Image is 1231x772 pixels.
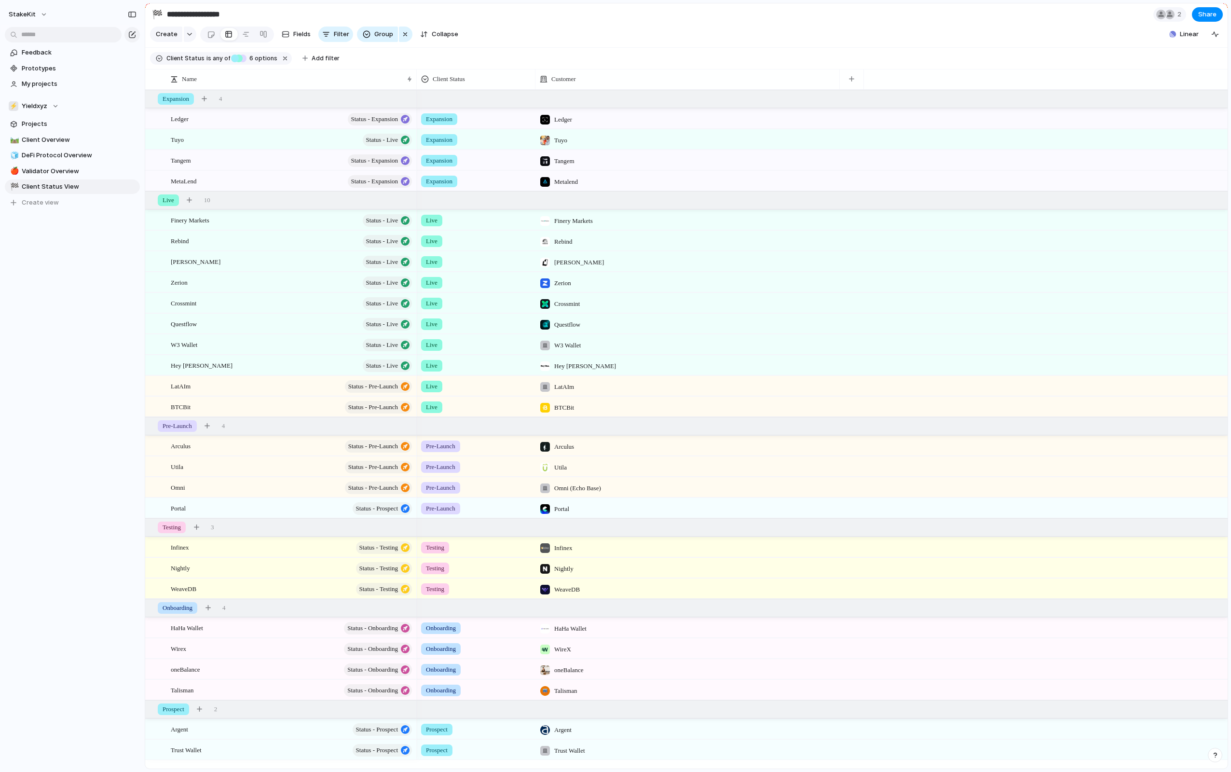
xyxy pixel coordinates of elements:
span: Testing [163,523,181,532]
span: Ledger [171,113,189,124]
span: 3 [211,523,214,532]
span: Finery Markets [171,214,209,225]
button: Status - Pre-Launch [345,440,412,453]
a: 🍎Validator Overview [5,164,140,179]
span: Portal [171,502,186,513]
button: Status - Live [363,318,412,331]
div: 🛤️Client Overview [5,133,140,147]
span: 2 [214,704,218,714]
span: Projects [22,119,137,129]
button: ⚡Yieldxyz [5,99,140,113]
span: Feedback [22,48,137,57]
span: Live [426,236,438,246]
span: Status - Live [366,359,398,372]
span: LatAIm [554,382,574,392]
span: Live [426,361,438,371]
button: Add filter [297,52,345,65]
button: Status - Testing [356,562,412,575]
button: Status - Pre-Launch [345,380,412,393]
button: Status - Expansion [348,113,412,125]
span: Tangem [171,154,191,165]
span: Status - Pre-Launch [348,400,398,414]
button: Status - Expansion [348,175,412,188]
span: Live [426,299,438,308]
span: W3 Wallet [554,341,581,350]
span: Onboarding [426,686,456,695]
button: Status - Live [363,276,412,289]
span: HaHa Wallet [554,624,587,634]
span: Expansion [163,94,189,104]
a: My projects [5,77,140,91]
span: Testing [426,564,444,573]
span: Status - Live [366,234,398,248]
button: Group [357,27,398,42]
span: Zerion [171,276,188,288]
div: 🧊 [10,150,17,161]
span: Live [426,216,438,225]
span: Linear [1180,29,1199,39]
span: Trust Wallet [171,744,202,755]
span: WeaveDB [554,585,580,594]
span: Omni (Echo Base) [554,483,601,493]
button: Fields [278,27,315,42]
a: 🧊DeFi Protocol Overview [5,148,140,163]
span: 2 [1177,10,1184,19]
span: 4 [219,94,222,104]
div: 🏁 [152,8,163,21]
button: Filter [318,27,353,42]
span: Status - Testing [359,582,398,596]
span: Status - Prospect [356,744,398,757]
span: Pre-Launch [426,441,455,451]
span: 4 [222,603,226,613]
span: Status - Live [366,255,398,269]
span: Utila [171,461,183,472]
span: Fields [293,29,311,39]
span: Crossmint [171,297,196,308]
span: Name [182,74,197,84]
span: Status - Live [366,133,398,147]
span: Hey [PERSON_NAME] [554,361,616,371]
span: W3 Wallet [171,339,197,350]
span: Status - Testing [359,562,398,575]
span: Live [426,402,438,412]
span: Argent [171,723,188,734]
span: Infinex [554,543,573,553]
span: Trust Wallet [554,746,585,756]
span: Status - Live [366,297,398,310]
button: Status - Testing [356,541,412,554]
button: 🧊 [9,151,18,160]
span: Metalend [554,177,578,187]
span: Onboarding [426,665,456,675]
span: Status - Onboarding [347,642,398,656]
span: Omni [171,482,185,493]
span: Testing [426,543,444,552]
button: Create [150,27,182,42]
span: Argent [554,725,572,735]
span: Filter [334,29,349,39]
span: Status - Testing [359,541,398,554]
button: Create view [5,195,140,210]
span: [PERSON_NAME] [554,258,604,267]
span: Expansion [426,135,452,145]
button: Status - Live [363,134,412,146]
span: Prospect [426,725,448,734]
span: Prospect [163,704,184,714]
span: Expansion [426,114,452,124]
button: isany of [205,53,232,64]
button: Share [1192,7,1223,22]
button: Status - Pre-Launch [345,401,412,414]
span: Client Status [433,74,465,84]
button: 🏁 [9,182,18,192]
button: Status - Live [363,256,412,268]
a: Projects [5,117,140,131]
span: Status - Expansion [351,175,398,188]
span: Pre-Launch [163,421,192,431]
span: Infinex [171,541,189,552]
span: LatAIm [171,380,191,391]
button: Status - Pre-Launch [345,461,412,473]
button: Status - Live [363,339,412,351]
span: Pre-Launch [426,504,455,513]
span: StakeKit [9,10,36,19]
span: Tuyo [171,134,184,145]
